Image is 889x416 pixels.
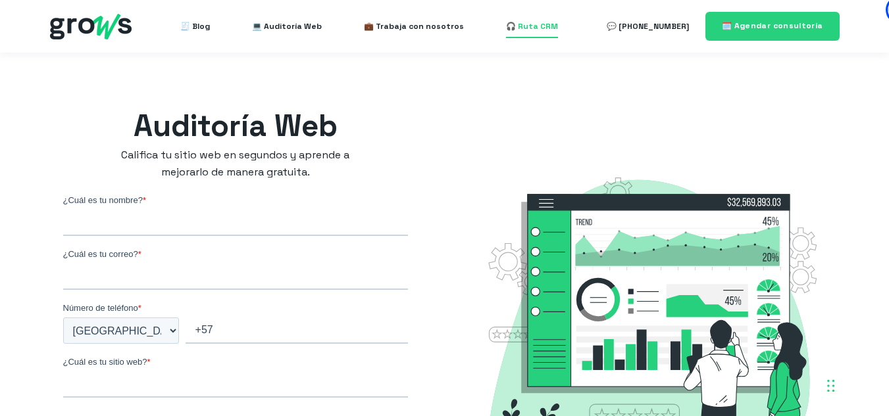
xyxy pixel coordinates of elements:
div: Drag [827,366,835,405]
a: 💻 Auditoría Web [252,13,322,39]
h2: Califica tu sitio web en segundos y aprende a mejorarlo de manera gratuita. [97,147,373,181]
a: 💬 [PHONE_NUMBER] [607,13,689,39]
iframe: Chat Widget [652,248,889,416]
a: 🗓️ Agendar consultoría [705,12,840,40]
a: 🎧 Ruta CRM [506,13,558,39]
span: 🗓️ Agendar consultoría [722,20,823,31]
a: 💼 Trabaja con nosotros [364,13,464,39]
img: grows - hubspot [50,14,132,39]
a: 🧾 Blog [180,13,210,39]
span: ¿Cuál es tu sitio web? [63,357,147,367]
span: ¿Cuál es tu correo? [63,249,138,259]
h1: Auditoría Web [63,105,408,147]
span: Número de teléfono [63,303,138,313]
span: ¿Cuál es tu nombre? [63,195,143,205]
